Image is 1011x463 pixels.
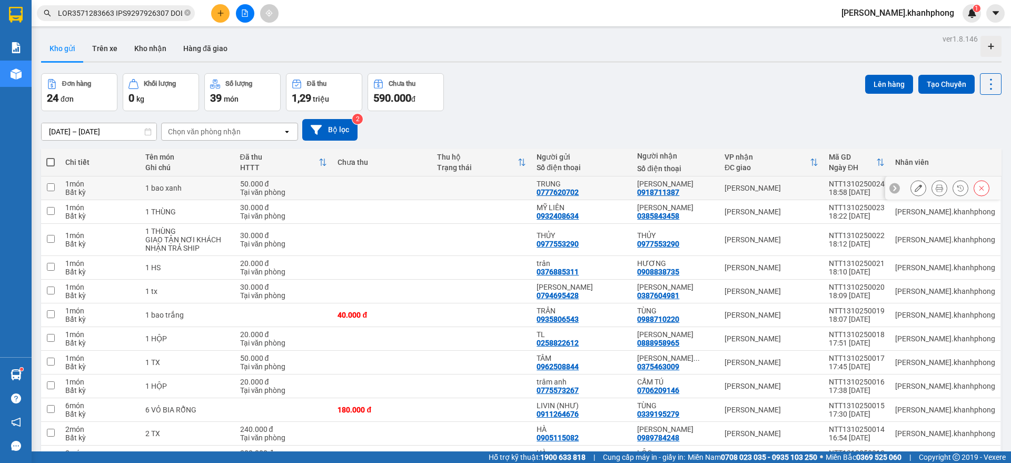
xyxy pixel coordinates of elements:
th: Toggle SortBy [432,149,531,176]
input: Tìm tên, số ĐT hoặc mã đơn [58,7,182,19]
span: món [224,95,239,103]
div: kim.khanhphong [895,429,995,438]
div: Số điện thoại [537,163,627,172]
div: [PERSON_NAME] [725,184,818,192]
div: NTT1310250019 [829,307,885,315]
div: 1 món [65,180,134,188]
div: Bất kỳ [65,188,134,196]
div: TRUNG [537,180,627,188]
div: kim.khanhphong [895,287,995,295]
span: search [44,9,51,17]
div: 1 THÙNG [145,208,230,216]
div: TÙNG [637,401,714,410]
div: 1 tx [145,287,230,295]
sup: 1 [973,5,980,12]
div: 1 THÙNG [145,227,230,235]
div: 1 món [65,307,134,315]
div: 2 TX [145,429,230,438]
div: 0777620702 [537,188,579,196]
div: Người gửi [537,153,627,161]
div: NTT1310250022 [829,231,885,240]
div: [PERSON_NAME] [725,429,818,438]
span: Cung cấp máy in - giấy in: [603,451,685,463]
div: Thu hộ [437,153,518,161]
div: 1 HỘP [145,382,230,390]
div: 17:30 [DATE] [829,410,885,418]
div: Tại văn phòng [240,240,328,248]
div: NTT1310250023 [829,203,885,212]
div: Bất kỳ [65,291,134,300]
span: | [909,451,911,463]
div: Tại văn phòng [240,362,328,371]
div: 0385843458 [637,212,679,220]
div: [PERSON_NAME] [725,406,818,414]
div: kim.khanhphong [895,208,995,216]
div: 50.000 đ [240,180,328,188]
button: Lên hàng [865,75,913,94]
div: 1 HỘP [145,334,230,343]
div: trân [537,259,627,268]
span: đơn [61,95,74,103]
div: 30.000 đ [240,283,328,291]
div: 1 món [65,203,134,212]
div: Tại văn phòng [240,188,328,196]
div: 0977553290 [637,240,679,248]
div: 30.000 đ [240,203,328,212]
div: kim.khanhphong [895,358,995,367]
div: 20.000 đ [240,330,328,339]
div: Chi tiết [65,158,134,166]
div: 18:07 [DATE] [829,315,885,323]
strong: 0369 525 060 [856,453,901,461]
button: Hàng đã giao [175,36,236,61]
div: Số điện thoại [637,164,714,173]
span: question-circle [11,393,21,403]
div: 0908838735 [637,268,679,276]
div: Tại văn phòng [240,386,328,395]
div: CẨM TÚ [637,378,714,386]
div: NTT1310250015 [829,401,885,410]
button: Chưa thu590.000đ [368,73,444,111]
div: 6 VỎ BIA RỖNG [145,406,230,414]
div: Bất kỳ [65,268,134,276]
span: Hỗ trợ kỹ thuật: [489,451,586,463]
sup: 1 [20,368,23,371]
div: 1 bao xanh [145,184,230,192]
div: NTT1310250021 [829,259,885,268]
div: 0376885311 [537,268,579,276]
div: HÀ [537,425,627,434]
div: [PERSON_NAME] [725,263,818,272]
div: NTT1310250024 [829,180,885,188]
div: HTTT [240,163,319,172]
div: 0258822612 [537,339,579,347]
div: 0888958965 [637,339,679,347]
div: kim.khanhphong [895,382,995,390]
img: solution-icon [11,42,22,53]
div: [PERSON_NAME] [725,382,818,390]
span: 24 [47,92,58,104]
div: 0962508844 [537,362,579,371]
div: Đã thu [307,80,326,87]
div: 18:12 [DATE] [829,240,885,248]
img: icon-new-feature [967,8,977,18]
span: kg [136,95,144,103]
span: close-circle [184,8,191,18]
div: [PERSON_NAME] [725,334,818,343]
div: 0387604981 [637,291,679,300]
div: TÙNG [637,307,714,315]
div: 0989784248 [637,434,679,442]
div: NTT1310250018 [829,330,885,339]
div: Khối lượng [144,80,176,87]
div: kim.khanhphong [895,311,995,319]
div: 18:58 [DATE] [829,188,885,196]
div: trâm anh [537,378,627,386]
div: [PERSON_NAME] [725,235,818,244]
button: Khối lượng0kg [123,73,199,111]
div: 40.000 đ [338,311,427,319]
div: THỦY [537,231,627,240]
div: KIM THÀNH [537,283,627,291]
strong: 0708 023 035 - 0935 103 250 [721,453,817,461]
div: Tên món [145,153,230,161]
div: 0935806543 [537,315,579,323]
span: notification [11,417,21,427]
div: 1 món [65,354,134,362]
